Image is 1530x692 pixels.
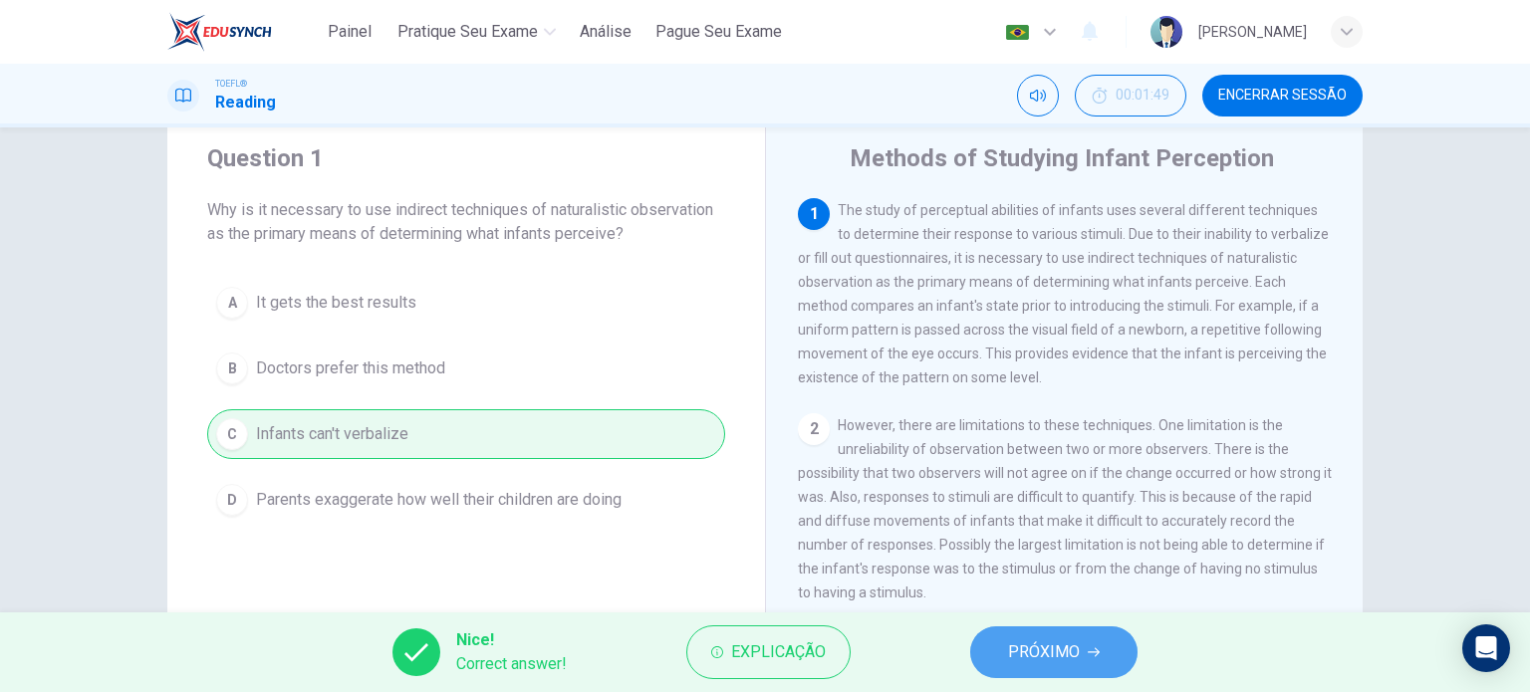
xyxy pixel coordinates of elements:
div: Open Intercom Messenger [1462,624,1510,672]
span: Why is it necessary to use indirect techniques of naturalistic observation as the primary means o... [207,198,725,246]
span: Análise [580,20,632,44]
span: However, there are limitations to these techniques. One limitation is the unreliability of observ... [798,417,1332,600]
button: PRÓXIMO [970,626,1138,678]
span: Nice! [456,628,567,652]
span: 00:01:49 [1116,88,1169,104]
button: Análise [572,14,639,50]
div: 1 [798,198,830,230]
button: Explicação [686,625,851,679]
div: 2 [798,413,830,445]
h1: Reading [215,91,276,115]
h4: Methods of Studying Infant Perception [850,142,1274,174]
div: Esconder [1075,75,1186,116]
button: 00:01:49 [1075,75,1186,116]
span: The study of perceptual abilities of infants uses several different techniques to determine their... [798,202,1329,385]
span: Painel [328,20,372,44]
button: Painel [318,14,382,50]
img: EduSynch logo [167,12,272,52]
span: Encerrar Sessão [1218,88,1347,104]
a: EduSynch logo [167,12,318,52]
button: Pague Seu Exame [647,14,790,50]
span: PRÓXIMO [1008,638,1080,666]
button: Pratique seu exame [389,14,564,50]
span: Pratique seu exame [397,20,538,44]
span: Pague Seu Exame [655,20,782,44]
div: Silenciar [1017,75,1059,116]
h4: Question 1 [207,142,725,174]
img: Profile picture [1150,16,1182,48]
button: Encerrar Sessão [1202,75,1363,116]
div: [PERSON_NAME] [1198,20,1307,44]
span: Correct answer! [456,652,567,676]
span: TOEFL® [215,77,247,91]
span: Explicação [731,638,826,666]
img: pt [1005,25,1030,40]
